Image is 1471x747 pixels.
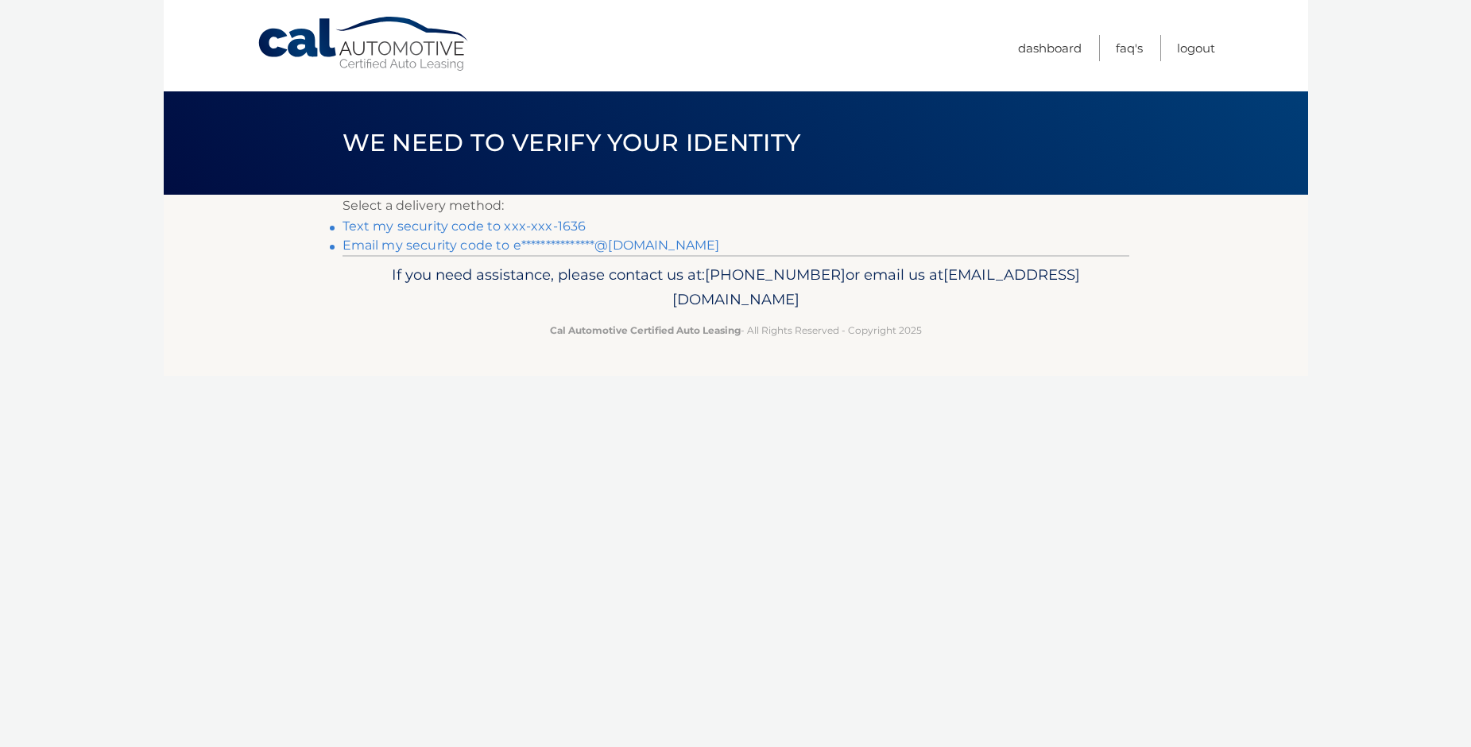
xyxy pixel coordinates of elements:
a: FAQ's [1116,35,1143,61]
span: We need to verify your identity [343,128,801,157]
p: Select a delivery method: [343,195,1129,217]
a: Cal Automotive [257,16,471,72]
span: [PHONE_NUMBER] [705,265,846,284]
p: - All Rights Reserved - Copyright 2025 [353,322,1119,339]
a: Dashboard [1018,35,1082,61]
a: Logout [1177,35,1215,61]
strong: Cal Automotive Certified Auto Leasing [550,324,741,336]
a: Text my security code to xxx-xxx-1636 [343,219,586,234]
p: If you need assistance, please contact us at: or email us at [353,262,1119,313]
